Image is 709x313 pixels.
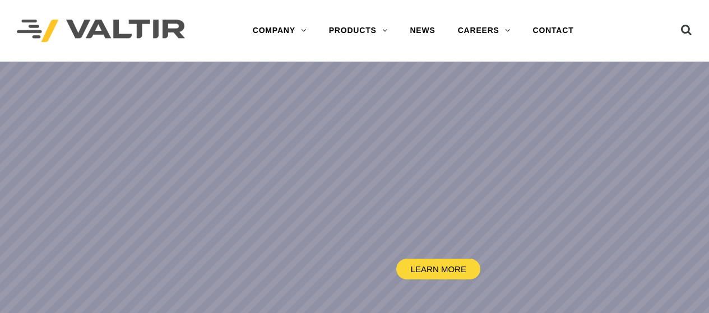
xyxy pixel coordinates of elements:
[447,20,522,42] a: CAREERS
[17,20,185,43] img: Valtir
[396,259,480,279] a: LEARN MORE
[398,20,446,42] a: NEWS
[522,20,585,42] a: CONTACT
[242,20,318,42] a: COMPANY
[318,20,399,42] a: PRODUCTS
